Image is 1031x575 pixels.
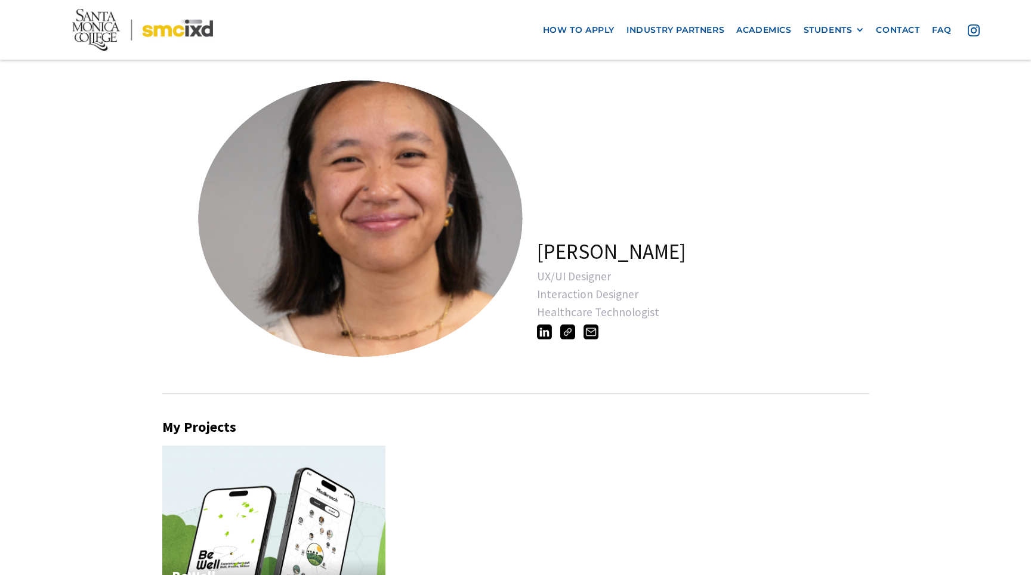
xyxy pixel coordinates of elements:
a: open lightbox [184,68,482,366]
h1: [PERSON_NAME] [537,239,686,264]
img: http://www.linkedin.com/in/czarinagoingco [537,324,552,339]
a: how to apply [537,19,621,41]
div: Healthcare Technologist [537,306,891,318]
a: contact [870,19,925,41]
div: Interaction Designer [537,288,891,300]
div: STUDENTS [804,25,865,35]
a: faq [926,19,958,41]
div: UX/UI Designer [537,270,891,282]
a: industry partners [621,19,730,41]
div: STUDENTS [804,25,853,35]
h2: My Projects [162,419,869,436]
img: icon - instagram [968,24,980,36]
a: Academics [730,19,797,41]
img: zgoingco13@gmail.com [584,324,598,339]
img: Santa Monica College - SMC IxD logo [72,9,213,50]
img: https://zs-design-process-notebook.webflow.io/ [560,324,575,339]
